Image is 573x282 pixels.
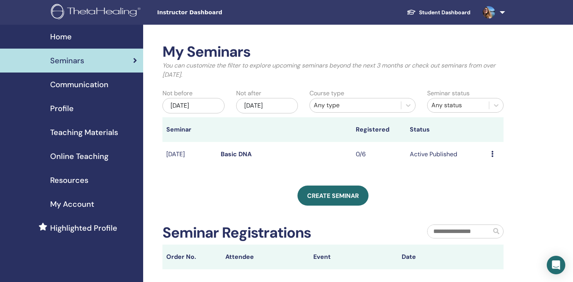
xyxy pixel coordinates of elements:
p: You can customize the filter to explore upcoming seminars beyond the next 3 months or check out s... [162,61,504,79]
img: default.jpg [483,6,495,19]
label: Course type [309,89,344,98]
th: Attendee [221,245,310,269]
span: Home [50,31,72,42]
td: Active Published [406,142,487,167]
a: Create seminar [297,186,368,206]
span: Profile [50,103,74,114]
div: Open Intercom Messenger [547,256,565,274]
span: Highlighted Profile [50,222,117,234]
span: Instructor Dashboard [157,8,273,17]
span: Create seminar [307,192,359,200]
label: Seminar status [427,89,470,98]
th: Order No. [162,245,221,269]
span: Resources [50,174,88,186]
th: Date [398,245,486,269]
td: [DATE] [162,142,216,167]
h2: Seminar Registrations [162,224,311,242]
div: Any type [314,101,397,110]
span: Seminars [50,55,84,66]
label: Not after [236,89,261,98]
span: Communication [50,79,108,90]
td: 0/6 [352,142,406,167]
h2: My Seminars [162,43,504,61]
span: Online Teaching [50,150,108,162]
th: Event [309,245,398,269]
th: Status [406,117,487,142]
a: Student Dashboard [401,5,477,20]
span: My Account [50,198,94,210]
div: Any status [431,101,485,110]
img: logo.png [51,4,143,21]
span: Teaching Materials [50,127,118,138]
div: [DATE] [162,98,224,113]
label: Not before [162,89,193,98]
th: Registered [352,117,406,142]
a: Basic DNA [221,150,252,158]
th: Seminar [162,117,216,142]
img: graduation-cap-white.svg [407,9,416,15]
div: [DATE] [236,98,298,113]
